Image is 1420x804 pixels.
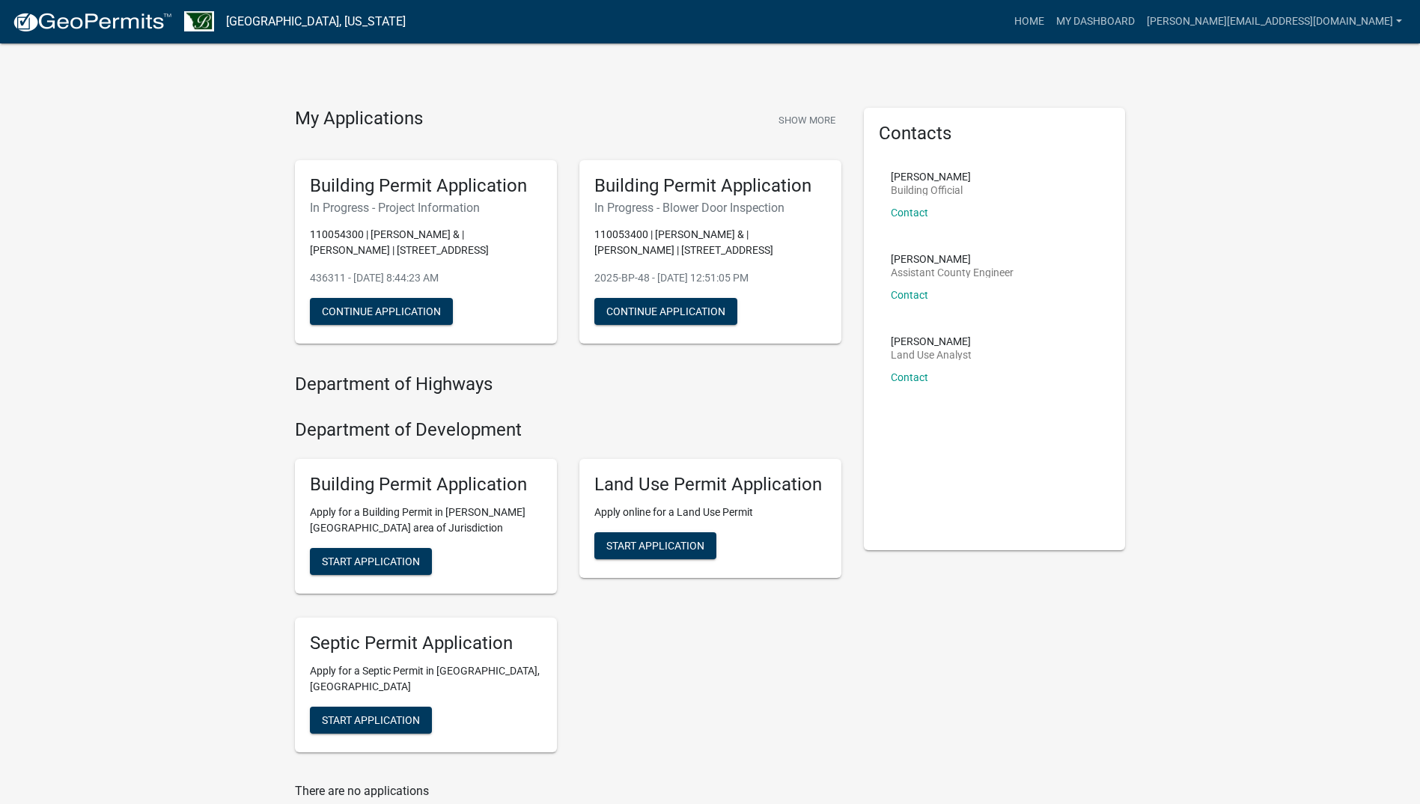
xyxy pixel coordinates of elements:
h4: Department of Development [295,419,841,441]
h4: Department of Highways [295,374,841,395]
button: Start Application [310,707,432,734]
button: Continue Application [310,298,453,325]
a: Home [1008,7,1050,36]
span: Start Application [606,539,704,551]
p: 110053400 | [PERSON_NAME] & | [PERSON_NAME] | [STREET_ADDRESS] [594,227,826,258]
h5: Contacts [879,123,1111,144]
a: Contact [891,207,928,219]
p: 2025-BP-48 - [DATE] 12:51:05 PM [594,270,826,286]
h5: Building Permit Application [594,175,826,197]
p: There are no applications [295,782,841,800]
p: Assistant County Engineer [891,267,1014,278]
a: My Dashboard [1050,7,1141,36]
a: [GEOGRAPHIC_DATA], [US_STATE] [226,9,406,34]
h4: My Applications [295,108,423,130]
span: Start Application [322,555,420,567]
h6: In Progress - Project Information [310,201,542,215]
a: Contact [891,289,928,301]
button: Start Application [594,532,716,559]
span: Start Application [322,713,420,725]
p: 436311 - [DATE] 8:44:23 AM [310,270,542,286]
p: [PERSON_NAME] [891,171,971,182]
p: Building Official [891,185,971,195]
p: [PERSON_NAME] [891,336,972,347]
button: Start Application [310,548,432,575]
button: Show More [773,108,841,133]
h5: Building Permit Application [310,474,542,496]
button: Continue Application [594,298,737,325]
h6: In Progress - Blower Door Inspection [594,201,826,215]
p: Apply online for a Land Use Permit [594,505,826,520]
p: [PERSON_NAME] [891,254,1014,264]
p: 110054300 | [PERSON_NAME] & | [PERSON_NAME] | [STREET_ADDRESS] [310,227,542,258]
p: Apply for a Building Permit in [PERSON_NAME][GEOGRAPHIC_DATA] area of Jurisdiction [310,505,542,536]
p: Apply for a Septic Permit in [GEOGRAPHIC_DATA], [GEOGRAPHIC_DATA] [310,663,542,695]
h5: Building Permit Application [310,175,542,197]
a: Contact [891,371,928,383]
h5: Land Use Permit Application [594,474,826,496]
h5: Septic Permit Application [310,633,542,654]
img: Benton County, Minnesota [184,11,214,31]
p: Land Use Analyst [891,350,972,360]
a: [PERSON_NAME][EMAIL_ADDRESS][DOMAIN_NAME] [1141,7,1408,36]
